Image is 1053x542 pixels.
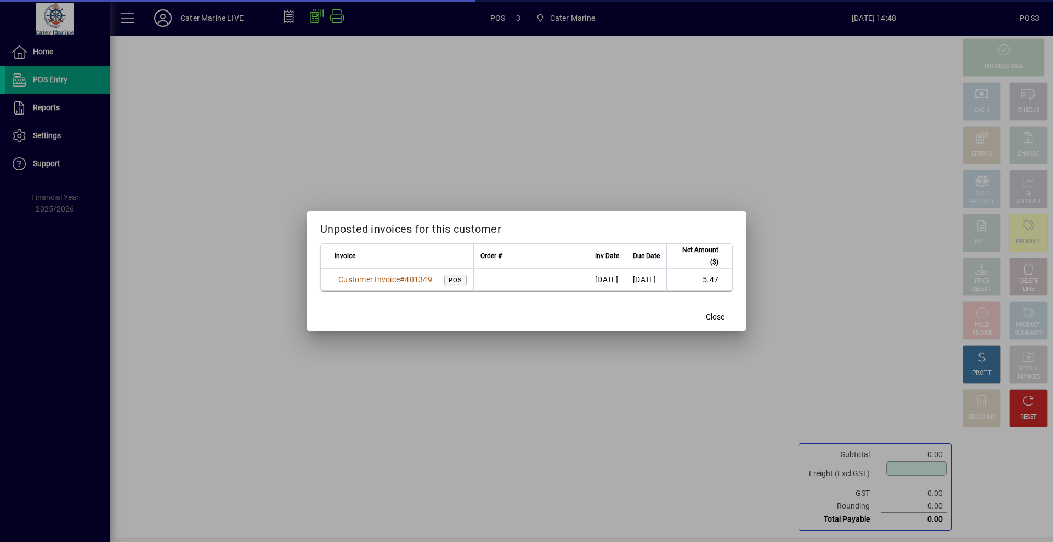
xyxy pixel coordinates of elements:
[588,269,626,290] td: [DATE]
[673,244,718,268] span: Net Amount ($)
[400,275,405,284] span: #
[338,275,400,284] span: Customer Invoice
[626,269,666,290] td: [DATE]
[307,211,746,243] h2: Unposted invoices for this customer
[405,275,432,284] span: 401349
[335,250,355,262] span: Invoice
[698,307,733,327] button: Close
[335,273,436,286] a: Customer Invoice#401349
[633,250,660,262] span: Due Date
[666,269,732,290] td: 5.47
[595,250,619,262] span: Inv Date
[449,277,462,284] span: POS
[480,250,502,262] span: Order #
[706,311,724,323] span: Close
